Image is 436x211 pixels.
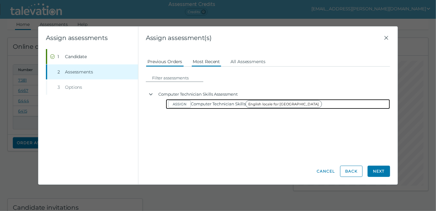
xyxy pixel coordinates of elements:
[57,69,62,75] div: 2
[245,100,322,108] span: English locale for [GEOGRAPHIC_DATA]
[316,166,335,177] button: Cancel
[191,56,222,67] button: Most Recent
[57,53,62,60] div: 1
[146,34,383,42] span: Assign assessment(s)
[368,166,390,177] button: Next
[65,53,87,60] span: Candidate
[47,49,138,64] button: Completed
[191,101,324,106] span: Computer Technician Skills
[146,56,184,67] button: Previous Orders
[150,74,203,82] input: Filter assessments
[383,34,390,42] button: Close
[340,166,363,177] button: Back
[50,54,55,59] cds-icon: Completed
[46,34,107,42] clr-wizard-title: Assign assessments
[229,56,267,67] button: All Assessments
[46,49,138,95] nav: Wizard steps
[65,69,93,75] span: Assessments
[156,89,390,99] div: Computer Technician Skills Assessment
[47,64,138,79] button: 2Assessments
[168,100,191,108] button: Assign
